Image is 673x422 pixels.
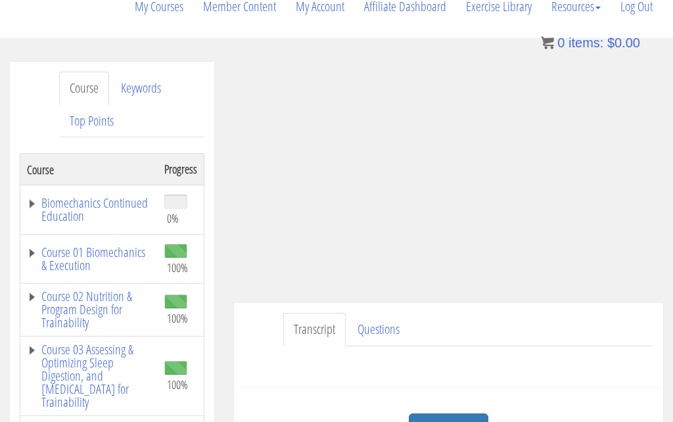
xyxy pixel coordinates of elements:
[27,246,151,272] a: Course 01 Biomechanics & Execution
[167,211,179,225] span: 0%
[541,36,554,49] img: icon11.png
[27,290,151,329] a: Course 02 Nutrition & Program Design for Trainability
[607,35,615,50] span: $
[167,377,188,392] span: 100%
[59,72,109,105] a: Course
[27,197,151,223] a: Biomechanics Continued Education
[59,105,124,138] a: Top Points
[569,35,603,50] span: items:
[167,260,188,275] span: 100%
[20,154,158,185] th: Course
[347,313,410,346] a: Questions
[158,154,204,185] th: Progress
[27,343,151,409] a: Course 03 Assessing & Optimizing Sleep Digestion, and [MEDICAL_DATA] for Trainability
[557,35,565,50] span: 0
[283,313,346,346] a: Transcript
[167,311,188,325] span: 100%
[110,72,172,105] a: Keywords
[607,35,640,50] bdi: 0.00
[541,35,640,50] a: 0 items: $0.00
